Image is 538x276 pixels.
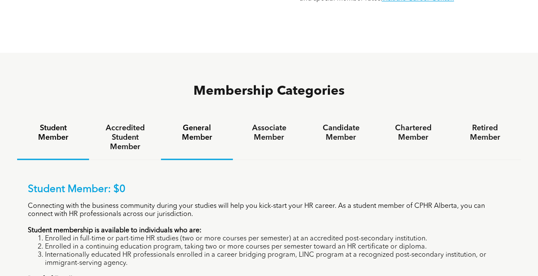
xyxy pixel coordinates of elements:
[45,251,510,267] li: Internationally educated HR professionals enrolled in a career bridging program, LINC program at ...
[45,235,510,243] li: Enrolled in full-time or part-time HR studies (two or more courses per semester) at an accredited...
[457,123,513,142] h4: Retired Member
[28,183,510,196] p: Student Member: $0
[28,202,510,219] p: Connecting with the business community during your studies will help you kick-start your HR caree...
[313,123,369,142] h4: Candidate Member
[169,123,225,142] h4: General Member
[45,243,510,251] li: Enrolled in a continuing education program, taking two or more courses per semester toward an HR ...
[97,123,153,152] h4: Accredited Student Member
[241,123,297,142] h4: Associate Member
[193,85,345,98] span: Membership Categories
[25,123,81,142] h4: Student Member
[28,227,202,234] strong: Student membership is available to individuals who are:
[385,123,441,142] h4: Chartered Member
